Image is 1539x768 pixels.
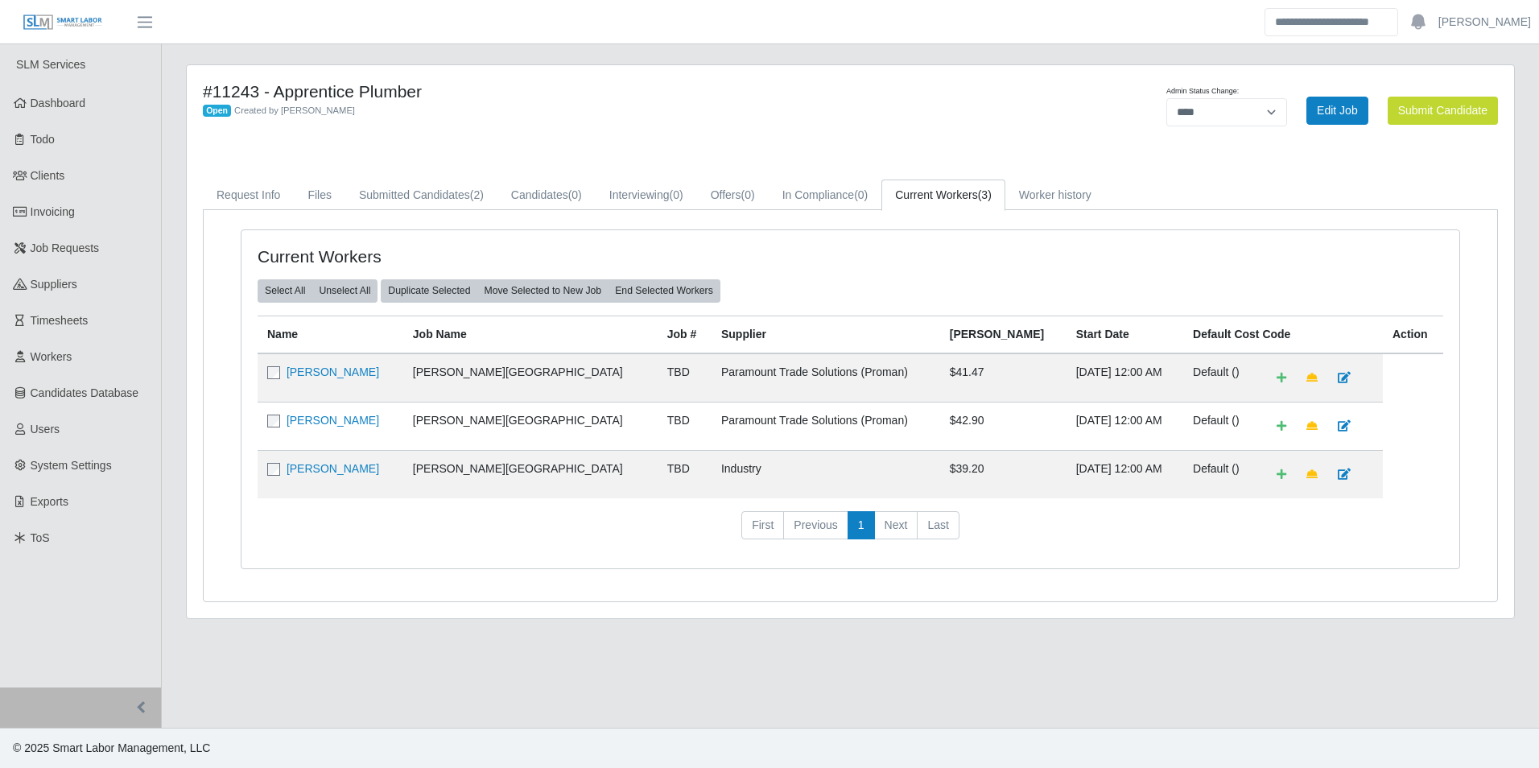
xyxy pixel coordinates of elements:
[23,14,103,31] img: SLM Logo
[1438,14,1531,31] a: [PERSON_NAME]
[477,279,609,302] button: Move Selected to New Job
[1166,86,1239,97] label: Admin Status Change:
[258,279,312,302] button: Select All
[1266,412,1297,440] a: Add Default Cost Code
[258,316,403,353] th: Name
[312,279,378,302] button: Unselect All
[697,180,769,211] a: Offers
[31,459,112,472] span: System Settings
[1183,402,1256,450] td: Default ()
[381,279,477,302] button: Duplicate Selected
[31,386,139,399] span: Candidates Database
[203,180,294,211] a: Request Info
[258,511,1443,553] nav: pagination
[203,81,948,101] h4: #11243 - Apprentice Plumber
[403,353,658,403] td: [PERSON_NAME][GEOGRAPHIC_DATA]
[403,316,658,353] th: Job Name
[940,402,1067,450] td: $42.90
[1383,316,1443,353] th: Action
[1296,364,1328,392] a: Make Team Lead
[287,365,379,378] a: [PERSON_NAME]
[16,58,85,71] span: SLM Services
[1266,364,1297,392] a: Add Default Cost Code
[670,188,683,201] span: (0)
[258,246,737,266] h4: Current Workers
[1296,460,1328,489] a: Make Team Lead
[403,402,658,450] td: [PERSON_NAME][GEOGRAPHIC_DATA]
[31,350,72,363] span: Workers
[31,278,77,291] span: Suppliers
[1306,97,1368,125] a: Edit Job
[31,314,89,327] span: Timesheets
[294,180,345,211] a: Files
[978,188,992,201] span: (3)
[1266,460,1297,489] a: Add Default Cost Code
[287,414,379,427] a: [PERSON_NAME]
[31,205,75,218] span: Invoicing
[31,169,65,182] span: Clients
[658,450,712,498] td: TBD
[234,105,355,115] span: Created by [PERSON_NAME]
[1388,97,1498,125] button: Submit Candidate
[31,495,68,508] span: Exports
[854,188,868,201] span: (0)
[940,316,1067,353] th: [PERSON_NAME]
[1296,412,1328,440] a: Make Team Lead
[31,97,86,109] span: Dashboard
[1183,353,1256,403] td: Default ()
[596,180,697,211] a: Interviewing
[1183,316,1383,353] th: Default Cost Code
[31,531,50,544] span: ToS
[712,316,940,353] th: Supplier
[608,279,720,302] button: End Selected Workers
[1183,450,1256,498] td: Default ()
[287,462,379,475] a: [PERSON_NAME]
[658,316,712,353] th: Job #
[497,180,596,211] a: Candidates
[658,402,712,450] td: TBD
[712,402,940,450] td: Paramount Trade Solutions (Proman)
[848,511,875,540] a: 1
[940,450,1067,498] td: $39.20
[31,423,60,436] span: Users
[203,105,231,118] span: Open
[31,242,100,254] span: Job Requests
[940,353,1067,403] td: $41.47
[1067,450,1183,498] td: [DATE] 12:00 AM
[712,353,940,403] td: Paramount Trade Solutions (Proman)
[258,279,378,302] div: bulk actions
[1005,180,1105,211] a: Worker history
[381,279,720,302] div: bulk actions
[712,450,940,498] td: Industry
[1067,353,1183,403] td: [DATE] 12:00 AM
[31,133,55,146] span: Todo
[1067,316,1183,353] th: Start Date
[470,188,484,201] span: (2)
[741,188,755,201] span: (0)
[13,741,210,754] span: © 2025 Smart Labor Management, LLC
[1265,8,1398,36] input: Search
[568,188,582,201] span: (0)
[345,180,497,211] a: Submitted Candidates
[403,450,658,498] td: [PERSON_NAME][GEOGRAPHIC_DATA]
[881,180,1005,211] a: Current Workers
[769,180,882,211] a: In Compliance
[658,353,712,403] td: TBD
[1067,402,1183,450] td: [DATE] 12:00 AM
